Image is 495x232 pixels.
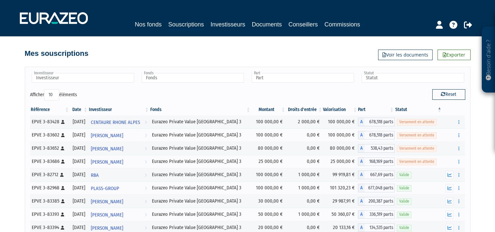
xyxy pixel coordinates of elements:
i: Voir l'investisseur [145,116,147,129]
a: Documents [252,20,282,29]
td: 2 000,00 € [286,115,323,129]
span: A [358,184,365,192]
td: 100 000,00 € [323,115,358,129]
i: [Français] Personne physique [61,213,64,216]
div: A - Eurazeo Private Value Europe 3 [358,171,395,179]
td: 100 000,00 € [251,181,286,195]
div: EPVE 3-82712 [32,171,68,178]
td: 1 000,00 € [286,168,323,181]
p: Besoin d'aide ? [485,30,492,90]
span: [PERSON_NAME] [91,196,123,208]
div: [DATE] [72,198,86,205]
span: Valide [397,198,411,205]
span: 200,387 parts [365,197,395,206]
th: Date: activer pour trier la colonne par ordre croissant [70,104,88,115]
th: Investisseur: activer pour trier la colonne par ordre croissant [88,104,150,115]
div: A - Eurazeo Private Value Europe 3 [358,184,395,192]
a: PLASS-GROUP [88,181,150,195]
i: Voir l'investisseur [145,143,147,155]
div: Eurazeo Private Value [GEOGRAPHIC_DATA] 3 [152,158,249,165]
th: Référence : activer pour trier la colonne par ordre croissant [30,104,70,115]
a: Conseillers [289,20,318,29]
a: [PERSON_NAME] [88,208,150,221]
th: Droits d'entrée: activer pour trier la colonne par ordre croissant [286,104,323,115]
i: [Français] Personne physique [61,226,64,230]
i: Voir l'investisseur [145,182,147,195]
i: [Français] Personne physique [61,133,65,137]
span: 336,519 parts [365,210,395,219]
span: [PERSON_NAME] [91,156,123,168]
div: Eurazeo Private Value [GEOGRAPHIC_DATA] 3 [152,211,249,218]
td: 50 000,00 € [251,208,286,221]
div: [DATE] [72,224,86,231]
i: [Français] Personne physique [61,160,65,164]
a: [PERSON_NAME] [88,195,150,208]
h4: Mes souscriptions [25,50,88,58]
div: A - Eurazeo Private Value Europe 3 [358,197,395,206]
span: [PERSON_NAME] [91,143,123,155]
a: RBA [88,168,150,181]
i: [Français] Personne physique [61,199,65,203]
td: 1 000,00 € [286,181,323,195]
i: Voir l'investisseur [145,196,147,208]
td: 80 000,00 € [323,142,358,155]
div: A - Eurazeo Private Value Europe 3 [358,223,395,232]
div: Eurazeo Private Value [GEOGRAPHIC_DATA] 3 [152,145,249,152]
th: Valorisation: activer pour trier la colonne par ordre croissant [323,104,358,115]
span: 134,535 parts [365,223,395,232]
div: [DATE] [72,211,86,218]
span: A [358,118,365,126]
th: Fonds: activer pour trier la colonne par ordre croissant [150,104,251,115]
div: EPVE 3-82968 [32,184,68,191]
span: 677,048 parts [365,184,395,192]
span: Valide [397,225,411,231]
i: Voir l'investisseur [145,156,147,168]
span: Versement en attente [397,132,437,138]
div: A - Eurazeo Private Value Europe 3 [358,210,395,219]
span: RBA [91,169,99,181]
div: [DATE] [72,132,86,138]
a: Souscriptions [168,20,204,30]
th: Part: activer pour trier la colonne par ordre croissant [358,104,395,115]
span: A [358,197,365,206]
span: A [358,157,365,166]
i: [Français] Personne physique [61,120,65,124]
div: A - Eurazeo Private Value Europe 3 [358,118,395,126]
label: Afficher éléments [30,89,77,100]
span: A [358,223,365,232]
div: EPVE 3-83652 [32,145,68,152]
div: [DATE] [72,145,86,152]
td: 101 320,23 € [323,181,358,195]
span: Versement en attente [397,145,437,152]
a: [PERSON_NAME] [88,142,150,155]
div: EPVE 3-83385 [32,198,68,205]
td: 100 000,00 € [323,129,358,142]
div: [DATE] [72,184,86,191]
span: PLASS-GROUP [91,182,119,195]
td: 1 000,00 € [286,208,323,221]
i: Voir l'investisseur [145,130,147,142]
div: Eurazeo Private Value [GEOGRAPHIC_DATA] 3 [152,118,249,125]
a: Voir les documents [378,50,433,60]
a: Nos fonds [135,20,161,29]
div: EPVE 3-83602 [32,132,68,138]
span: [PERSON_NAME] [91,209,123,221]
td: 0,00 € [286,155,323,168]
td: 0,00 € [286,195,323,208]
div: [DATE] [72,158,86,165]
a: CENTAURE RHONE ALPES [88,115,150,129]
td: 25 000,00 € [251,155,286,168]
th: Statut : activer pour trier la colonne par ordre d&eacute;croissant [395,104,442,115]
a: Exporter [438,50,471,60]
div: EPVE 3-83394 [32,224,68,231]
span: 538,43 parts [365,144,395,153]
select: Afficheréléments [44,89,59,100]
td: 25 000,00 € [323,155,358,168]
div: A - Eurazeo Private Value Europe 3 [358,157,395,166]
i: [Français] Personne physique [60,173,64,177]
span: [PERSON_NAME] [91,130,123,142]
td: 100 000,00 € [251,115,286,129]
div: [DATE] [72,171,86,178]
span: CENTAURE RHONE ALPES [91,116,140,129]
td: 50 360,07 € [323,208,358,221]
